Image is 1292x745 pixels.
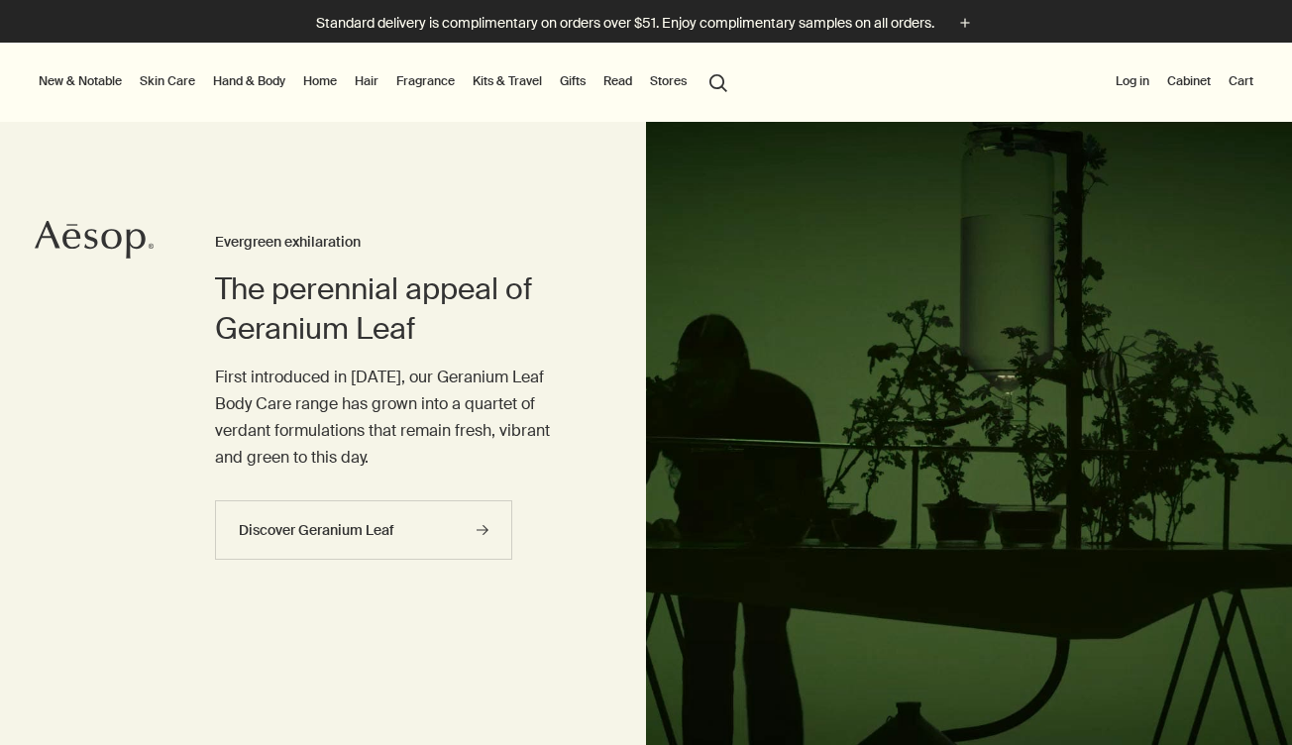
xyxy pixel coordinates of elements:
[35,220,154,260] svg: Aesop
[599,69,636,93] a: Read
[209,69,289,93] a: Hand & Body
[316,13,934,34] p: Standard delivery is complimentary on orders over $51. Enjoy complimentary samples on all orders.
[35,69,126,93] button: New & Notable
[469,69,546,93] a: Kits & Travel
[1163,69,1215,93] a: Cabinet
[215,500,512,560] a: Discover Geranium Leaf
[700,62,736,100] button: Open search
[35,220,154,265] a: Aesop
[1225,69,1257,93] button: Cart
[1112,69,1153,93] button: Log in
[556,69,590,93] a: Gifts
[1112,43,1257,122] nav: supplementary
[35,43,736,122] nav: primary
[215,364,567,472] p: First introduced in [DATE], our Geranium Leaf Body Care range has grown into a quartet of verdant...
[392,69,459,93] a: Fragrance
[646,69,691,93] button: Stores
[215,269,567,349] h2: The perennial appeal of Geranium Leaf
[215,231,567,255] h3: Evergreen exhilaration
[351,69,382,93] a: Hair
[316,12,976,35] button: Standard delivery is complimentary on orders over $51. Enjoy complimentary samples on all orders.
[136,69,199,93] a: Skin Care
[299,69,341,93] a: Home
